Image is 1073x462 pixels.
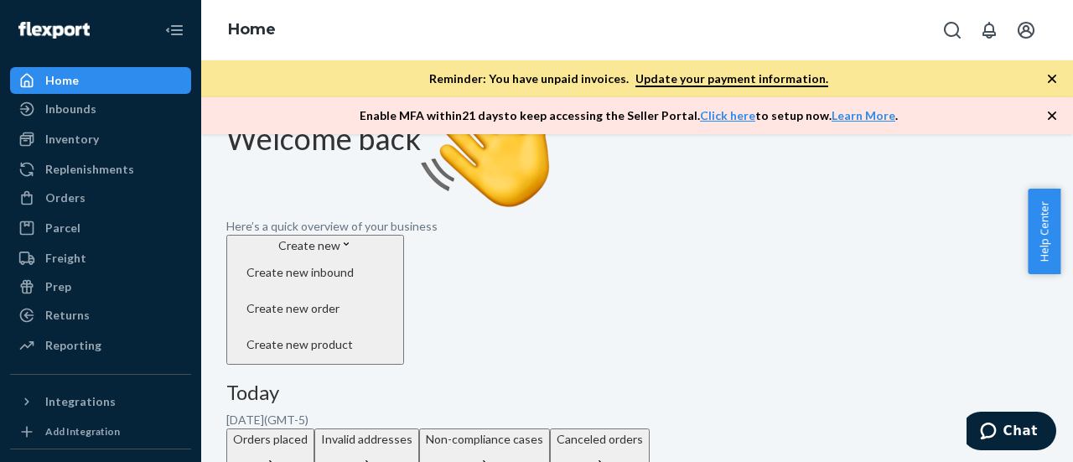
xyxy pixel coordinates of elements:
p: Canceled orders [557,431,643,448]
a: Add Integration [10,422,191,442]
a: Inbounds [10,96,191,122]
button: Create new inbound [233,254,397,290]
a: Home [228,20,276,39]
button: Create new order [233,290,397,326]
div: Home [45,72,79,89]
a: Click here [700,108,755,122]
img: Flexport logo [18,22,90,39]
p: Non-compliance cases [426,431,543,448]
div: Prep [45,278,71,295]
button: Open notifications [972,13,1006,47]
span: Create new order [246,303,354,314]
span: Create new product [246,339,354,350]
a: Replenishments [10,156,191,183]
a: Returns [10,302,191,329]
span: Create new inbound [246,267,354,278]
button: Open account menu [1009,13,1043,47]
div: Inbounds [45,101,96,117]
p: Here’s a quick overview of your business [226,218,1048,235]
img: hand-wave emoji [421,75,555,210]
a: Prep [10,273,191,300]
a: Learn More [832,108,895,122]
div: Returns [45,307,90,324]
a: Inventory [10,126,191,153]
a: Freight [10,245,191,272]
div: Freight [45,250,86,267]
h3: Today [226,382,1048,403]
h1: Welcome back [226,75,1048,210]
p: Invalid addresses [321,431,412,448]
button: Help Center [1028,189,1060,274]
a: Orders [10,184,191,211]
button: Integrations [10,388,191,415]
button: Open Search Box [936,13,969,47]
div: Add Integration [45,424,120,439]
button: Create new product [233,326,397,362]
button: Create newCreate new inboundCreate new orderCreate new product [226,235,404,365]
p: Orders placed [233,431,308,448]
div: Inventory [45,131,99,148]
ol: breadcrumbs [215,6,289,55]
a: Reporting [10,332,191,359]
p: Reminder: You have unpaid invoices. [429,70,828,87]
div: Orders [45,189,86,206]
div: Integrations [45,393,116,410]
div: Reporting [45,337,101,354]
a: Update your payment information. [635,71,828,87]
p: [DATE] ( GMT-5 ) [226,412,1048,428]
a: Parcel [10,215,191,241]
div: Parcel [45,220,80,236]
p: Enable MFA within 21 days to keep accessing the Seller Portal. to setup now. . [360,107,898,124]
div: Replenishments [45,161,134,178]
button: Close Navigation [158,13,191,47]
a: Home [10,67,191,94]
iframe: Opens a widget where you can chat to one of our agents [967,412,1056,454]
